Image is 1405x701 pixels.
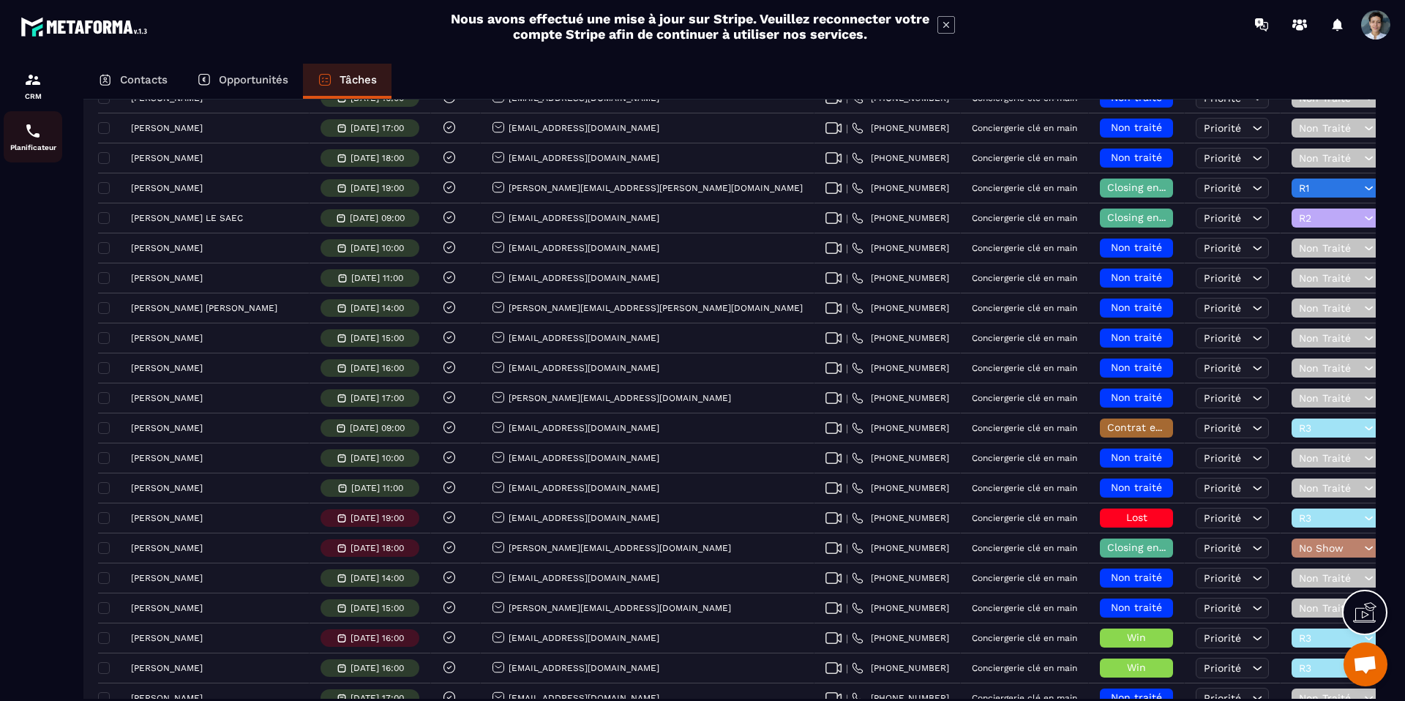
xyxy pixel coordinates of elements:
[1299,572,1360,584] span: Non Traité
[450,11,930,42] h2: Nous avons effectué une mise à jour sur Stripe. Veuillez reconnecter votre compte Stripe afin de ...
[351,513,404,523] p: [DATE] 19:00
[131,153,203,163] p: [PERSON_NAME]
[131,273,203,283] p: [PERSON_NAME]
[972,363,1077,373] p: Conciergerie clé en main
[846,603,848,614] span: |
[846,363,848,374] span: |
[852,602,949,614] a: [PHONE_NUMBER]
[4,92,62,100] p: CRM
[852,662,949,674] a: [PHONE_NUMBER]
[1204,272,1241,284] span: Priorité
[1299,362,1360,374] span: Non Traité
[1204,662,1241,674] span: Priorité
[846,333,848,344] span: |
[1299,632,1360,644] span: R3
[1111,451,1162,463] span: Non traité
[852,392,949,404] a: [PHONE_NUMBER]
[131,423,203,433] p: [PERSON_NAME]
[24,71,42,89] img: formation
[1204,242,1241,254] span: Priorité
[846,573,848,584] span: |
[846,303,848,314] span: |
[846,123,848,134] span: |
[1111,361,1162,373] span: Non traité
[846,273,848,284] span: |
[350,213,405,223] p: [DATE] 09:00
[972,573,1077,583] p: Conciergerie clé en main
[131,123,203,133] p: [PERSON_NAME]
[1299,332,1360,344] span: Non Traité
[852,572,949,584] a: [PHONE_NUMBER]
[1204,122,1241,134] span: Priorité
[852,212,949,224] a: [PHONE_NUMBER]
[1299,512,1360,524] span: R3
[972,393,1077,403] p: Conciergerie clé en main
[852,242,949,254] a: [PHONE_NUMBER]
[351,303,404,313] p: [DATE] 14:00
[1299,182,1360,194] span: R1
[351,123,404,133] p: [DATE] 17:00
[972,633,1077,643] p: Conciergerie clé en main
[1126,511,1147,523] span: Lost
[852,422,949,434] a: [PHONE_NUMBER]
[1299,452,1360,464] span: Non Traité
[1299,422,1360,434] span: R3
[972,603,1077,613] p: Conciergerie clé en main
[972,423,1077,433] p: Conciergerie clé en main
[1204,332,1241,344] span: Priorité
[846,213,848,224] span: |
[846,393,848,404] span: |
[351,483,403,493] p: [DATE] 11:00
[1299,542,1360,554] span: No Show
[846,183,848,194] span: |
[131,513,203,523] p: [PERSON_NAME]
[1204,542,1241,554] span: Priorité
[1204,512,1241,524] span: Priorité
[1299,302,1360,314] span: Non Traité
[1111,331,1162,343] span: Non traité
[1111,601,1162,613] span: Non traité
[846,513,848,524] span: |
[351,153,404,163] p: [DATE] 18:00
[351,633,404,643] p: [DATE] 16:00
[972,483,1077,493] p: Conciergerie clé en main
[1204,422,1241,434] span: Priorité
[972,513,1077,523] p: Conciergerie clé en main
[131,303,277,313] p: [PERSON_NAME] [PERSON_NAME]
[131,363,203,373] p: [PERSON_NAME]
[852,152,949,164] a: [PHONE_NUMBER]
[4,143,62,151] p: Planificateur
[1204,212,1241,224] span: Priorité
[1111,271,1162,283] span: Non traité
[24,122,42,140] img: scheduler
[846,543,848,554] span: |
[182,64,303,99] a: Opportunités
[351,393,404,403] p: [DATE] 17:00
[1299,662,1360,674] span: R3
[852,122,949,134] a: [PHONE_NUMBER]
[131,603,203,613] p: [PERSON_NAME]
[972,543,1077,553] p: Conciergerie clé en main
[1107,181,1191,193] span: Closing en cours
[1127,661,1146,673] span: Win
[846,483,848,494] span: |
[1204,572,1241,584] span: Priorité
[4,60,62,111] a: formationformationCRM
[1111,151,1162,163] span: Non traité
[1111,571,1162,583] span: Non traité
[131,453,203,463] p: [PERSON_NAME]
[131,483,203,493] p: [PERSON_NAME]
[340,73,377,86] p: Tâches
[972,333,1077,343] p: Conciergerie clé en main
[120,73,168,86] p: Contacts
[131,633,203,643] p: [PERSON_NAME]
[351,363,404,373] p: [DATE] 16:00
[351,453,404,463] p: [DATE] 10:00
[351,543,404,553] p: [DATE] 18:00
[852,302,949,314] a: [PHONE_NUMBER]
[852,332,949,344] a: [PHONE_NUMBER]
[852,182,949,194] a: [PHONE_NUMBER]
[846,243,848,254] span: |
[351,273,403,283] p: [DATE] 11:00
[351,333,404,343] p: [DATE] 15:00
